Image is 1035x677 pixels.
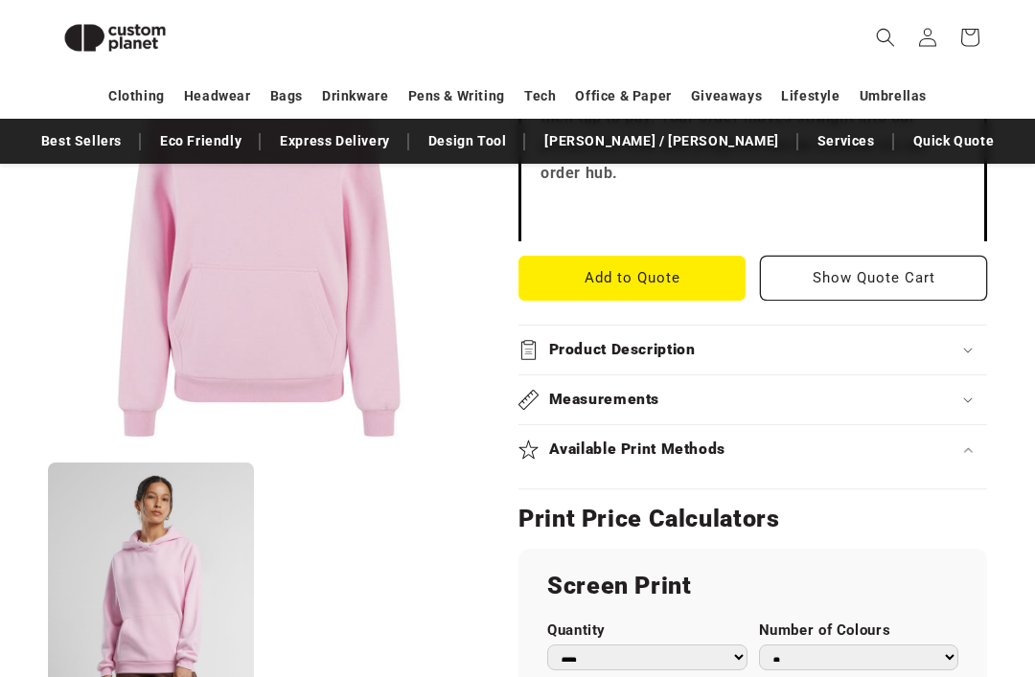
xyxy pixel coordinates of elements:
[808,124,885,158] a: Services
[518,326,987,374] summary: Product Description
[518,425,987,474] summary: Available Print Methods
[184,79,251,113] a: Headwear
[939,585,1035,677] iframe: Chat Widget
[540,203,965,222] iframe: Customer reviews powered by Trustpilot
[108,79,165,113] a: Clothing
[322,79,388,113] a: Drinkware
[32,124,131,158] a: Best Sellers
[781,79,839,113] a: Lifestyle
[535,124,788,158] a: [PERSON_NAME] / [PERSON_NAME]
[549,340,696,360] h2: Product Description
[524,79,556,113] a: Tech
[419,124,517,158] a: Design Tool
[860,79,927,113] a: Umbrellas
[547,621,747,640] label: Quantity
[549,390,660,410] h2: Measurements
[691,79,762,113] a: Giveaways
[864,16,907,58] summary: Search
[549,440,726,460] h2: Available Print Methods
[408,79,505,113] a: Pens & Writing
[270,79,303,113] a: Bags
[518,504,987,534] h2: Print Price Calculators
[518,256,746,301] button: Add to Quote
[48,8,182,68] img: Custom Planet
[518,375,987,424] summary: Measurements
[575,79,671,113] a: Office & Paper
[270,124,400,158] a: Express Delivery
[547,571,958,601] h2: Screen Print
[150,124,251,158] a: Eco Friendly
[904,124,1004,158] a: Quick Quote
[759,621,959,640] label: Number of Colours
[760,256,987,301] button: Show Quote Cart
